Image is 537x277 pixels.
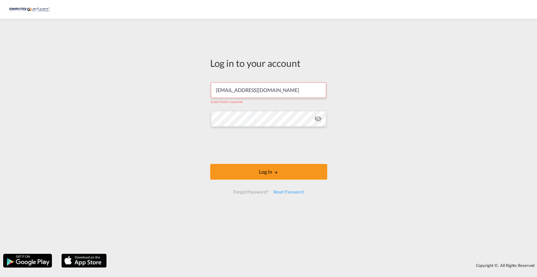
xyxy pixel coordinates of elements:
md-icon: icon-eye-off [314,115,322,123]
div: Reset Password [271,186,306,198]
span: Email field is required [211,100,243,104]
img: apple.png [61,253,107,268]
button: LOGIN [210,164,327,180]
div: Log in to your account [210,56,327,70]
img: google.png [3,253,53,268]
div: Copyright © . All Rights Reserved [110,260,537,271]
div: Forgot Password? [231,186,271,198]
img: c67187802a5a11ec94275b5db69a26e6.png [9,3,52,17]
iframe: reCAPTCHA [221,133,316,158]
input: Enter email/phone number [211,82,326,98]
